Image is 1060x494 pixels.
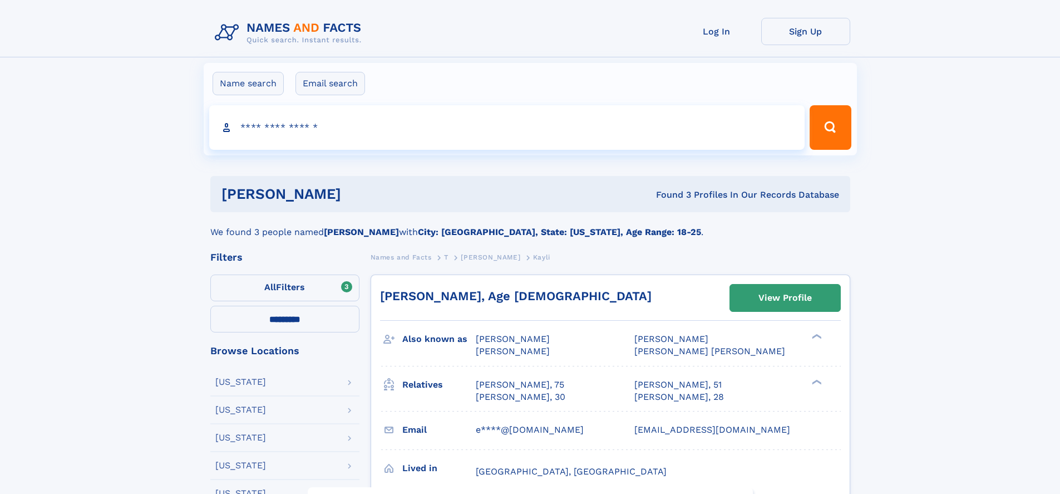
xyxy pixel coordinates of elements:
label: Filters [210,275,359,301]
input: search input [209,105,805,150]
div: Browse Locations [210,346,359,356]
button: Search Button [810,105,851,150]
a: View Profile [730,285,840,311]
span: [PERSON_NAME] [PERSON_NAME] [634,346,785,356]
label: Name search [213,72,284,95]
span: T [444,253,448,261]
h1: [PERSON_NAME] [221,187,499,201]
a: Log In [672,18,761,45]
div: ❯ [809,378,822,385]
h3: Lived in [402,459,476,478]
a: [PERSON_NAME], 51 [634,379,722,391]
span: [PERSON_NAME] [476,334,550,344]
span: [PERSON_NAME] [461,253,520,261]
a: Names and Facts [371,250,432,264]
div: [US_STATE] [215,378,266,387]
div: View Profile [758,285,812,311]
a: T [444,250,448,264]
label: Email search [295,72,365,95]
span: All [264,282,276,292]
div: [US_STATE] [215,433,266,442]
span: Kayli [533,253,550,261]
img: Logo Names and Facts [210,18,371,48]
div: We found 3 people named with . [210,212,850,239]
a: Sign Up [761,18,850,45]
span: [PERSON_NAME] [476,346,550,356]
div: ❯ [809,333,822,340]
a: [PERSON_NAME], 28 [634,391,724,403]
div: Filters [210,252,359,262]
div: [US_STATE] [215,405,266,414]
div: Found 3 Profiles In Our Records Database [499,189,839,201]
b: [PERSON_NAME] [324,227,399,237]
b: City: [GEOGRAPHIC_DATA], State: [US_STATE], Age Range: 18-25 [418,227,701,237]
a: [PERSON_NAME], 75 [476,379,564,391]
span: [PERSON_NAME] [634,334,708,344]
h3: Also known as [402,330,476,349]
span: [EMAIL_ADDRESS][DOMAIN_NAME] [634,424,790,435]
a: [PERSON_NAME], Age [DEMOGRAPHIC_DATA] [380,289,652,303]
a: [PERSON_NAME] [461,250,520,264]
h3: Email [402,420,476,439]
a: [PERSON_NAME], 30 [476,391,565,403]
span: [GEOGRAPHIC_DATA], [GEOGRAPHIC_DATA] [476,466,667,477]
div: [US_STATE] [215,461,266,470]
h3: Relatives [402,375,476,394]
